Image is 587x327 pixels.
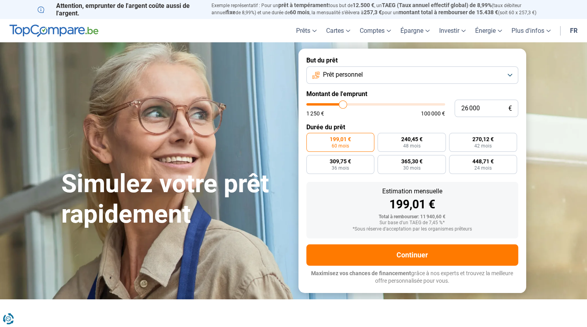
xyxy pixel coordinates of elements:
[403,166,420,170] span: 30 mois
[421,111,445,116] span: 100 000 €
[313,188,512,195] div: Estimation mensuelle
[311,270,411,276] span: Maximisez vos chances de financement
[290,9,310,15] span: 60 mois
[278,2,328,8] span: prêt à tempérament
[396,19,434,42] a: Épargne
[508,105,512,112] span: €
[321,19,355,42] a: Cartes
[306,270,518,285] p: grâce à nos experts et trouvez la meilleure offre personnalisée pour vous.
[330,159,351,164] span: 309,75 €
[211,2,550,16] p: Exemple représentatif : Pour un tous but de , un (taux débiteur annuel de 8,99%) et une durée de ...
[470,19,507,42] a: Énergie
[61,169,289,230] h1: Simulez votre prêt rapidement
[306,111,324,116] span: 1 250 €
[313,214,512,220] div: Total à rembourser: 11 940,60 €
[401,159,422,164] span: 365,30 €
[306,244,518,266] button: Continuer
[313,220,512,226] div: Sur base d'un TAEG de 7,45 %*
[403,144,420,148] span: 48 mois
[401,136,422,142] span: 240,45 €
[226,9,236,15] span: fixe
[474,144,492,148] span: 42 mois
[434,19,470,42] a: Investir
[332,144,349,148] span: 60 mois
[306,90,518,98] label: Montant de l'emprunt
[565,19,582,42] a: fr
[323,70,363,79] span: Prêt personnel
[306,123,518,131] label: Durée du prêt
[353,2,374,8] span: 12.500 €
[9,25,98,37] img: TopCompare
[313,227,512,232] div: *Sous réserve d'acceptation par les organismes prêteurs
[291,19,321,42] a: Prêts
[474,166,492,170] span: 24 mois
[306,66,518,84] button: Prêt personnel
[332,166,349,170] span: 36 mois
[355,19,396,42] a: Comptes
[472,136,494,142] span: 270,12 €
[398,9,498,15] span: montant total à rembourser de 15.438 €
[364,9,382,15] span: 257,3 €
[472,159,494,164] span: 448,71 €
[382,2,492,8] span: TAEG (Taux annuel effectif global) de 8,99%
[38,2,202,17] p: Attention, emprunter de l'argent coûte aussi de l'argent.
[313,198,512,210] div: 199,01 €
[330,136,351,142] span: 199,01 €
[507,19,555,42] a: Plus d'infos
[306,57,518,64] label: But du prêt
